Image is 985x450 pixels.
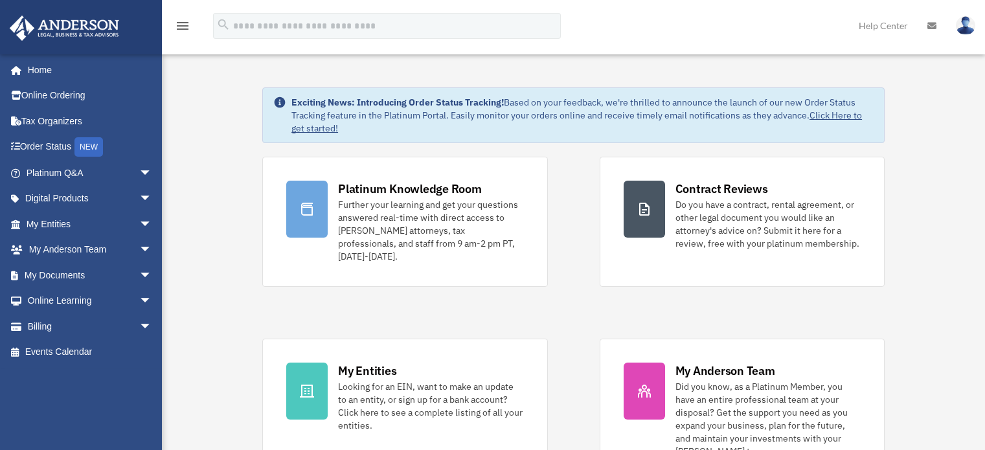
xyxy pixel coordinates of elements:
span: arrow_drop_down [139,160,165,186]
div: NEW [74,137,103,157]
span: arrow_drop_down [139,186,165,212]
i: search [216,17,231,32]
a: Contract Reviews Do you have a contract, rental agreement, or other legal document you would like... [600,157,885,287]
a: Platinum Knowledge Room Further your learning and get your questions answered real-time with dire... [262,157,547,287]
div: My Anderson Team [675,363,775,379]
span: arrow_drop_down [139,237,165,264]
a: Platinum Q&Aarrow_drop_down [9,160,172,186]
a: Events Calendar [9,339,172,365]
a: Digital Productsarrow_drop_down [9,186,172,212]
a: Online Learningarrow_drop_down [9,288,172,314]
div: Contract Reviews [675,181,768,197]
img: Anderson Advisors Platinum Portal [6,16,123,41]
a: Home [9,57,165,83]
img: User Pic [956,16,975,35]
a: My Entitiesarrow_drop_down [9,211,172,237]
div: Looking for an EIN, want to make an update to an entity, or sign up for a bank account? Click her... [338,380,523,432]
div: Further your learning and get your questions answered real-time with direct access to [PERSON_NAM... [338,198,523,263]
span: arrow_drop_down [139,313,165,340]
a: Click Here to get started! [291,109,862,134]
div: Based on your feedback, we're thrilled to announce the launch of our new Order Status Tracking fe... [291,96,874,135]
i: menu [175,18,190,34]
a: Billingarrow_drop_down [9,313,172,339]
a: menu [175,23,190,34]
span: arrow_drop_down [139,211,165,238]
span: arrow_drop_down [139,288,165,315]
a: Order StatusNEW [9,134,172,161]
div: My Entities [338,363,396,379]
span: arrow_drop_down [139,262,165,289]
a: Tax Organizers [9,108,172,134]
div: Do you have a contract, rental agreement, or other legal document you would like an attorney's ad... [675,198,861,250]
a: My Anderson Teamarrow_drop_down [9,237,172,263]
a: Online Ordering [9,83,172,109]
a: My Documentsarrow_drop_down [9,262,172,288]
strong: Exciting News: Introducing Order Status Tracking! [291,96,504,108]
div: Platinum Knowledge Room [338,181,482,197]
